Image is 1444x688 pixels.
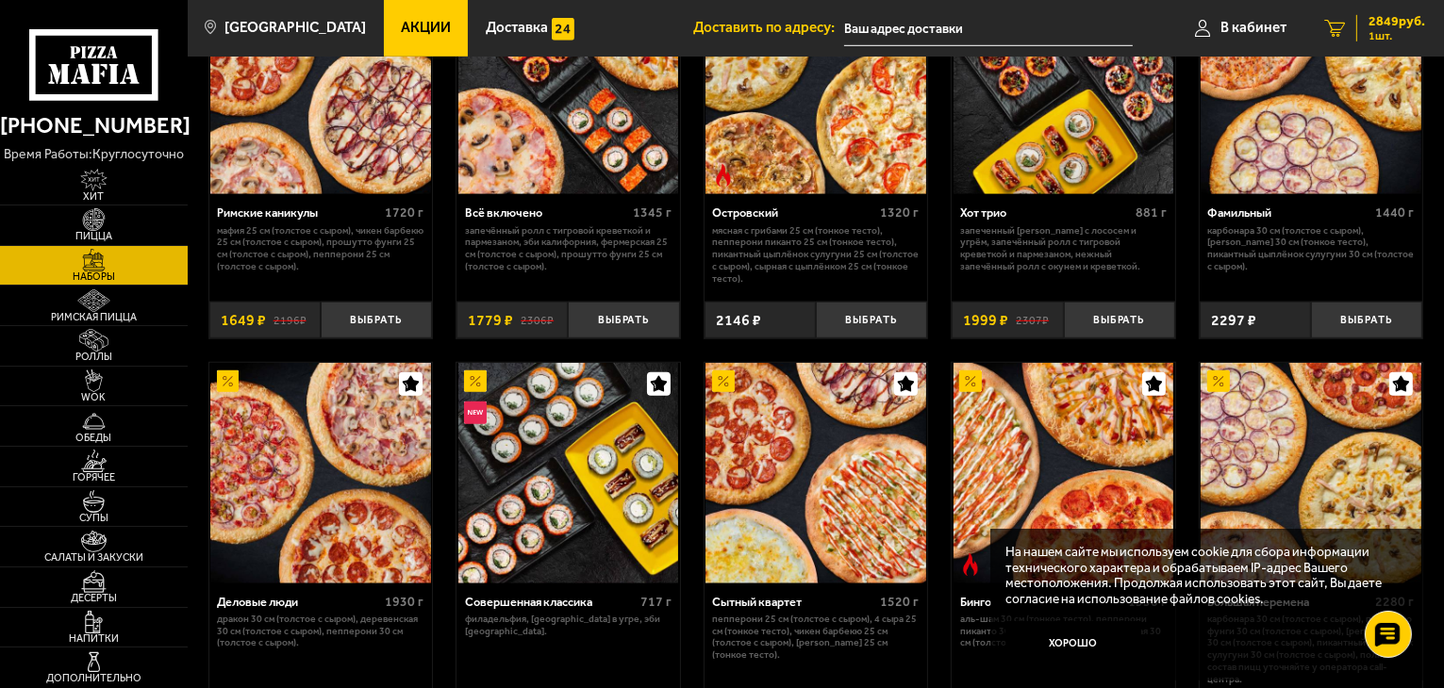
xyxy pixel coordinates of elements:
[959,553,982,576] img: Острое блюдо
[712,225,919,286] p: Мясная с грибами 25 см (тонкое тесто), Пепперони Пиканто 25 см (тонкое тесто), Пикантный цыплёнок...
[568,302,679,338] button: Выбрать
[693,21,844,35] span: Доставить по адресу:
[468,313,513,328] span: 1779 ₽
[217,370,240,393] img: Акционный
[816,302,927,338] button: Выбрать
[960,225,1167,273] p: Запеченный [PERSON_NAME] с лососем и угрём, Запечённый ролл с тигровой креветкой и пармезаном, Не...
[401,21,451,35] span: Акции
[464,370,487,393] img: Акционный
[960,595,1123,609] div: Бинго
[385,205,423,221] span: 1720 г
[712,595,875,609] div: Сытный квартет
[1207,370,1230,393] img: Акционный
[705,363,926,583] img: Сытный квартет
[465,614,672,638] p: Филадельфия, [GEOGRAPHIC_DATA] в угре, Эби [GEOGRAPHIC_DATA].
[633,205,672,221] span: 1345 г
[1200,363,1423,583] a: АкционныйБольшая перемена
[217,614,423,649] p: Дракон 30 см (толстое с сыром), Деревенская 30 см (толстое с сыром), Пепперони 30 см (толстое с с...
[217,225,423,273] p: Мафия 25 см (толстое с сыром), Чикен Барбекю 25 см (толстое с сыром), Прошутто Фунги 25 см (толст...
[210,363,431,583] img: Деловые люди
[456,363,680,583] a: АкционныйНовинкаСовершенная классика
[712,370,735,393] img: Акционный
[1136,205,1167,221] span: 881 г
[1211,313,1256,328] span: 2297 ₽
[221,313,266,328] span: 1649 ₽
[521,313,554,328] s: 2306 ₽
[217,595,380,609] div: Деловые люди
[552,18,574,41] img: 15daf4d41897b9f0e9f617042186c801.svg
[1064,302,1175,338] button: Выбрать
[954,363,1174,583] img: Бинго
[486,21,548,35] span: Доставка
[881,205,920,221] span: 1320 г
[1005,621,1141,666] button: Хорошо
[1311,302,1422,338] button: Выбрать
[712,205,875,220] div: Островский
[465,595,636,609] div: Совершенная классика
[274,313,307,328] s: 2196 ₽
[465,205,628,220] div: Всё включено
[458,363,679,583] img: Совершенная классика
[465,225,672,273] p: Запечённый ролл с тигровой креветкой и пармезаном, Эби Калифорния, Фермерская 25 см (толстое с сы...
[217,205,380,220] div: Римские каникулы
[1369,15,1425,28] span: 2849 руб.
[1005,544,1397,606] p: На нашем сайте мы используем cookie для сбора информации технического характера и обрабатываем IP...
[1207,225,1414,273] p: Карбонара 30 см (толстое с сыром), [PERSON_NAME] 30 см (тонкое тесто), Пикантный цыплёнок сулугун...
[209,363,433,583] a: АкционныйДеловые люди
[960,205,1131,220] div: Хот трио
[712,164,735,187] img: Острое блюдо
[959,370,982,393] img: Акционный
[1376,205,1415,221] span: 1440 г
[952,363,1175,583] a: АкционныйОстрое блюдоБинго
[1220,21,1286,35] span: В кабинет
[640,594,672,610] span: 717 г
[385,594,423,610] span: 1930 г
[1201,363,1421,583] img: Большая перемена
[844,11,1133,46] input: Ваш адрес доставки
[963,313,1008,328] span: 1999 ₽
[224,21,366,35] span: [GEOGRAPHIC_DATA]
[705,363,928,583] a: АкционныйСытный квартет
[1016,313,1049,328] s: 2307 ₽
[321,302,432,338] button: Выбрать
[881,594,920,610] span: 1520 г
[464,401,487,424] img: Новинка
[712,614,919,662] p: Пепперони 25 см (толстое с сыром), 4 сыра 25 см (тонкое тесто), Чикен Барбекю 25 см (толстое с сы...
[1207,205,1370,220] div: Фамильный
[1369,30,1425,41] span: 1 шт.
[960,614,1167,649] p: Аль-Шам 30 см (тонкое тесто), Пепперони Пиканто 30 см (тонкое тесто), Фермерская 30 см (толстое с...
[716,313,761,328] span: 2146 ₽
